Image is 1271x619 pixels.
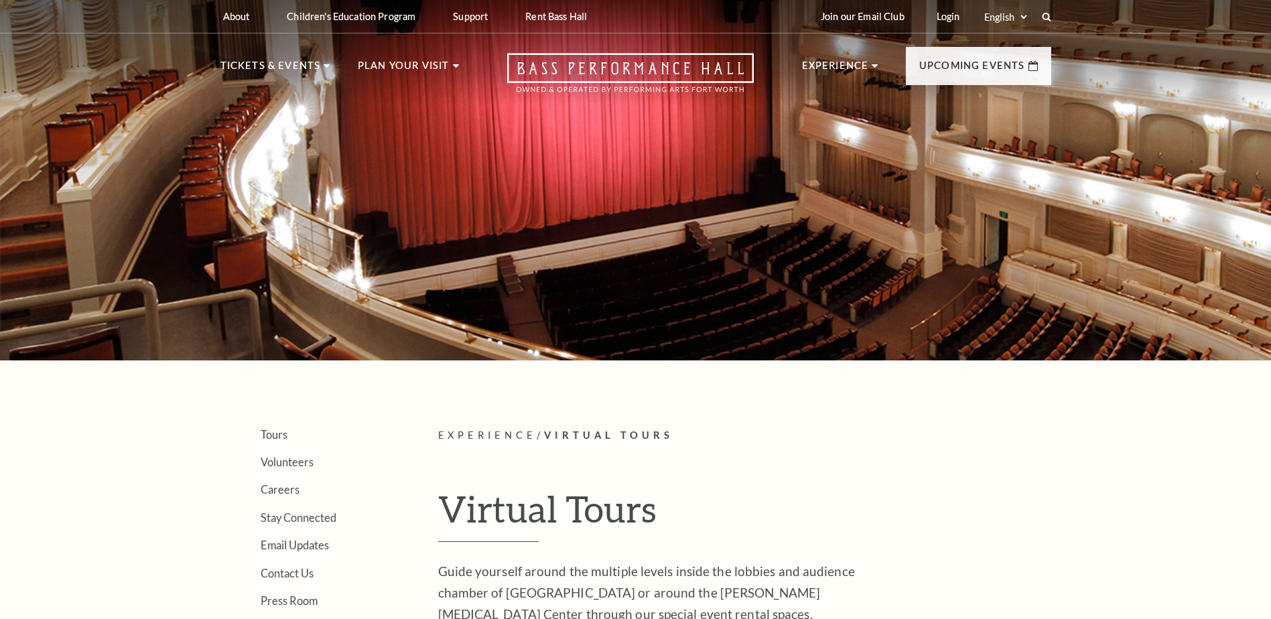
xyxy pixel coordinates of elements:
a: Stay Connected [261,511,336,524]
a: Tours [261,428,287,441]
p: Tickets & Events [220,58,321,82]
p: Plan Your Visit [358,58,450,82]
span: Experience [438,429,537,441]
h1: Virtual Tours [438,487,1051,542]
a: Press Room [261,594,318,607]
p: Children's Education Program [287,11,415,22]
p: Support [453,11,488,22]
p: About [223,11,250,22]
p: Experience [802,58,869,82]
a: Volunteers [261,456,314,468]
a: Email Updates [261,539,329,551]
a: Careers [261,483,299,496]
select: Select: [982,11,1029,23]
p: Upcoming Events [919,58,1025,82]
p: Rent Bass Hall [525,11,587,22]
span: Virtual Tours [544,429,673,441]
a: Contact Us [261,567,314,579]
p: / [438,427,1051,444]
